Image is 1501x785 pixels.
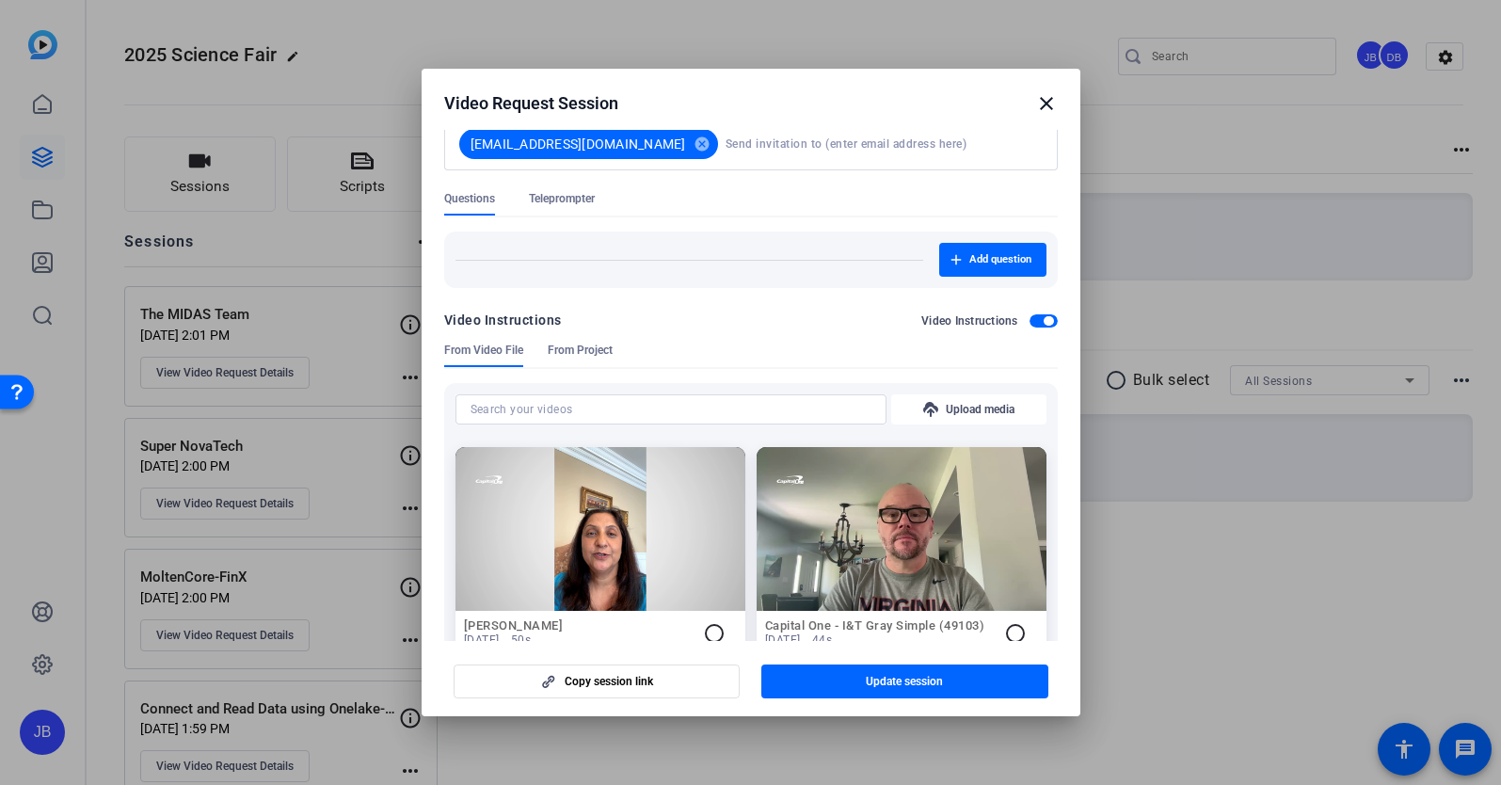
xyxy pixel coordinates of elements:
span: Upload media [946,402,1014,417]
button: Upload media [891,394,1046,425]
img: Not found [455,447,745,610]
input: Send invitation to (enter email address here) [726,125,1035,163]
h2: Video Instructions [921,313,1018,328]
span: From Video File [444,343,523,358]
button: Copy session link [454,665,741,698]
span: Update session [866,674,943,689]
span: Copy session link [565,674,653,689]
span: 50s [511,633,532,648]
span: Questions [444,191,495,206]
div: Video Request Session [444,92,1058,115]
input: Search your videos [471,398,871,421]
mat-icon: cancel [686,136,718,152]
span: [EMAIL_ADDRESS][DOMAIN_NAME] [471,135,686,153]
mat-icon: radio_button_unchecked [703,622,726,645]
h2: [PERSON_NAME] [464,619,692,633]
span: Teleprompter [529,191,595,206]
mat-icon: radio_button_unchecked [1004,622,1027,645]
button: Add question [939,243,1046,277]
mat-icon: close [1035,92,1058,115]
img: Not found [757,447,1046,610]
div: Video Instructions [444,309,562,331]
span: [DATE] [765,633,801,648]
span: Add question [969,252,1031,267]
h2: Capital One - I&T Gray Simple (49103) [765,619,993,633]
button: Update session [761,665,1048,698]
span: [DATE] [464,633,500,648]
span: 44s [812,633,833,648]
span: From Project [548,343,613,358]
